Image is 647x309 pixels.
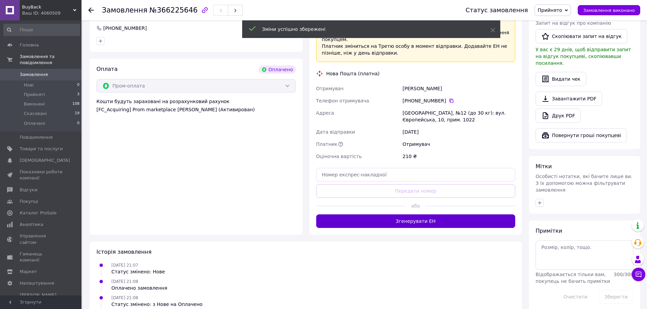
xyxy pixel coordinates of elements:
div: Зміни успішно збережені [262,26,473,33]
span: Отримувач [316,86,344,91]
div: Сума списується з [PERSON_NAME] продавця після отримання замовлення покупцем. Платник зміниться н... [322,29,510,56]
span: Показники роботи компанії [20,169,63,181]
div: Отримувач [401,138,517,150]
div: Оплачено [259,65,295,74]
span: Відображається тільки вам, покупець не бачить примітки [536,272,610,284]
span: 0 [77,120,79,127]
span: Налаштування [20,280,54,286]
button: Видати чек [536,72,586,86]
span: Прийняті [24,92,45,98]
span: Примітки [536,228,562,234]
span: Покупці [20,198,38,205]
button: Замовлення виконано [578,5,640,15]
span: Каталог ProSale [20,210,56,216]
span: №366225646 [149,6,198,14]
div: Статус змінено: Нове [111,268,165,275]
span: [DEMOGRAPHIC_DATA] [20,157,70,163]
span: Замовлення виконано [583,8,635,13]
span: У вас є 29 днів, щоб відправити запит на відгук покупцеві, скопіювавши посилання. [536,47,631,66]
div: [PHONE_NUMBER] [103,25,147,32]
span: Прийнято [538,7,562,13]
input: Пошук [3,24,80,36]
span: 19 [75,111,79,117]
div: [DATE] [401,126,517,138]
div: 210 ₴ [401,150,517,162]
span: [DATE] 21:08 [111,295,138,300]
span: Замовлення [20,72,48,78]
span: 3 [77,92,79,98]
div: Оплачено замовлення [111,285,167,291]
div: [PHONE_NUMBER] [402,97,515,104]
input: Номер експрес-накладної [316,168,516,181]
a: Завантажити PDF [536,92,602,106]
span: Головна [20,42,39,48]
span: Нові [24,82,34,88]
button: Чат з покупцем [632,268,645,281]
span: Запит на відгук про компанію [536,20,611,26]
div: Кошти будуть зараховані на розрахунковий рахунок [96,98,296,113]
span: Гаманець компанії [20,251,63,263]
span: Оплачені [24,120,45,127]
span: Особисті нотатки, які бачите лише ви. З їх допомогою можна фільтрувати замовлення [536,174,632,193]
span: Телефон отримувача [316,98,369,103]
span: Аналітика [20,221,43,228]
span: Мітки [536,163,552,170]
span: [DATE] 21:08 [111,279,138,284]
div: Ваш ID: 4060509 [22,10,82,16]
div: Статус змінено: з Нове на Оплачено [111,301,202,308]
span: 0 [77,82,79,88]
span: Оціночна вартість [316,154,362,159]
span: Скасовані [24,111,47,117]
div: [PERSON_NAME] [401,82,517,95]
span: або [406,202,426,209]
button: Згенерувати ЕН [316,214,516,228]
span: Товари та послуги [20,146,63,152]
span: Повідомлення [20,134,53,140]
span: Маркет [20,269,37,275]
button: Повернути гроші покупцеві [536,128,627,142]
div: Нова Пошта (платна) [325,70,381,77]
span: Оплата [96,66,118,72]
span: Замовлення [102,6,147,14]
a: Друк PDF [536,109,581,123]
span: Замовлення та повідомлення [20,54,82,66]
div: [GEOGRAPHIC_DATA], №12 (до 30 кг): вул. Європейська, 10, прим. 1022 [401,107,517,126]
span: 108 [72,101,79,107]
button: Скопіювати запит на відгук [536,29,627,43]
span: Історія замовлення [96,249,151,255]
div: Статус замовлення [466,7,528,14]
span: Платник [316,141,338,147]
span: Відгуки [20,187,37,193]
span: Управління сайтом [20,233,63,245]
span: Адреса [316,110,334,116]
span: Дата відправки [316,129,355,135]
div: Повернутися назад [88,7,94,14]
span: 300 / 300 [614,272,633,277]
span: [DATE] 21:07 [111,263,138,268]
span: BuyBack [22,4,73,10]
span: Виконані [24,101,45,107]
div: [FC_Acquiring] Prom marketplace [PERSON_NAME] (Активирован) [96,106,296,113]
